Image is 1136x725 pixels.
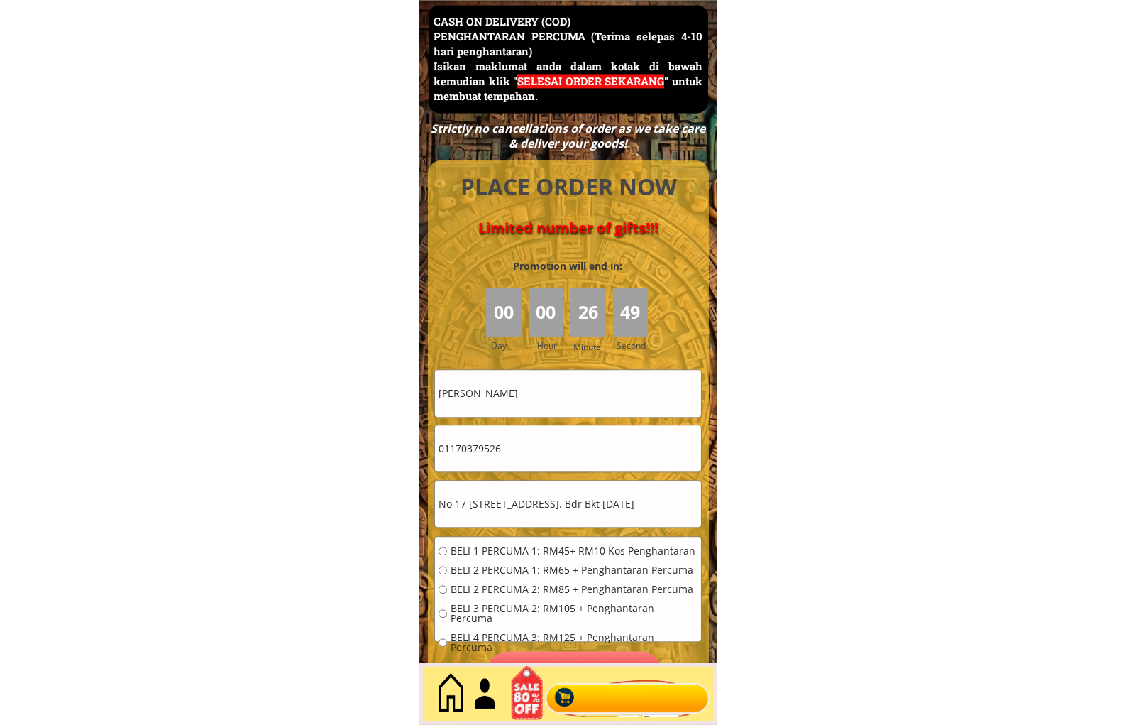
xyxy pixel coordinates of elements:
[537,339,567,352] h3: Hour
[435,481,701,527] input: Alamat
[444,219,693,236] h4: Limited number of gifts!!!
[444,171,693,203] h4: PLACE ORDER NOW
[451,584,697,594] span: BELI 2 PERCUMA 2: RM85 + Penghantaran Percuma
[451,604,697,623] span: BELI 3 PERCUMA 2: RM105 + Penghantaran Percuma
[451,565,697,575] span: BELI 2 PERCUMA 1: RM65 + Penghantaran Percuma
[451,546,697,556] span: BELI 1 PERCUMA 1: RM45+ RM10 Kos Penghantaran
[487,258,648,274] h3: Promotion will end in:
[573,340,605,354] h3: Minute
[435,370,701,416] input: Nama
[434,14,702,104] h3: CASH ON DELIVERY (COD) PENGHANTARAN PERCUMA (Terima selepas 4-10 hari penghantaran) Isikan maklum...
[617,339,651,352] h3: Second
[491,339,526,352] h3: Day
[517,74,664,88] span: SELESAI ORDER SEKARANG
[485,651,663,699] p: Pesan sekarang
[426,121,710,151] div: Strictly no cancellations of order as we take care & deliver your goods!
[435,425,701,471] input: Telefon
[451,633,697,653] span: BELI 4 PERCUMA 3: RM125 + Penghantaran Percuma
